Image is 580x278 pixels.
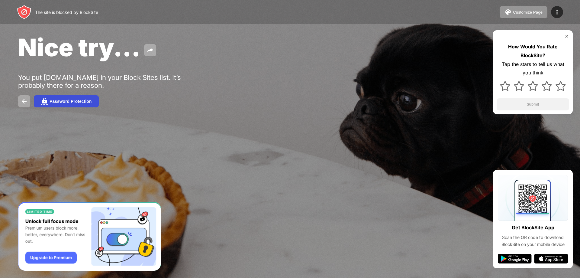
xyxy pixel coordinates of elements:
[18,74,205,89] div: You put [DOMAIN_NAME] in your Block Sites list. It’s probably there for a reason.
[498,254,532,263] img: google-play.svg
[512,223,554,232] div: Get BlockSite App
[498,234,568,248] div: Scan the QR code to download BlockSite on your mobile device
[500,81,510,91] img: star.svg
[500,6,547,18] button: Customize Page
[50,99,92,104] div: Password Protection
[18,33,140,62] span: Nice try...
[528,81,538,91] img: star.svg
[21,98,28,105] img: back.svg
[497,60,569,77] div: Tap the stars to tell us what you think
[556,81,566,91] img: star.svg
[497,42,569,60] div: How Would You Rate BlockSite?
[513,10,543,15] div: Customize Page
[542,81,552,91] img: star.svg
[534,254,568,263] img: app-store.svg
[17,5,31,19] img: header-logo.svg
[553,8,561,16] img: menu-icon.svg
[34,95,99,107] button: Password Protection
[498,175,568,221] img: qrcode.svg
[514,81,524,91] img: star.svg
[18,202,161,271] iframe: Banner
[147,47,154,54] img: share.svg
[504,8,512,16] img: pallet.svg
[497,98,569,110] button: Submit
[564,34,569,39] img: rate-us-close.svg
[41,98,48,105] img: password.svg
[35,10,98,15] div: The site is blocked by BlockSite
